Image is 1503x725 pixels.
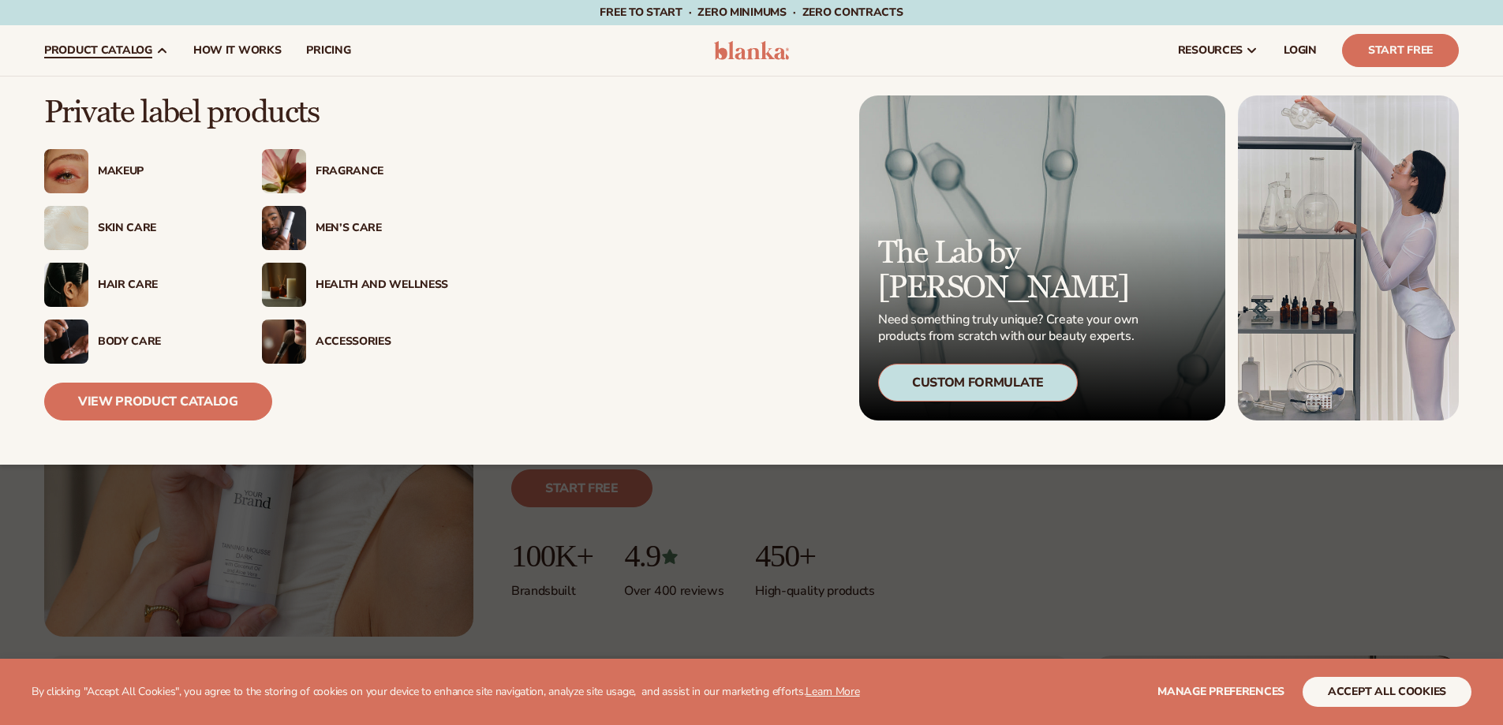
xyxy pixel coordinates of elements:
button: accept all cookies [1303,677,1471,707]
p: Need something truly unique? Create your own products from scratch with our beauty experts. [878,312,1143,345]
div: Hair Care [98,278,230,292]
img: Pink blooming flower. [262,149,306,193]
div: Body Care [98,335,230,349]
a: Female with makeup brush. Accessories [262,320,448,364]
a: Learn More [806,684,859,699]
span: Manage preferences [1157,684,1284,699]
img: logo [714,41,789,60]
div: Fragrance [316,165,448,178]
p: By clicking "Accept All Cookies", you agree to the storing of cookies on your device to enhance s... [32,686,860,699]
a: Female with glitter eye makeup. Makeup [44,149,230,193]
div: Health And Wellness [316,278,448,292]
img: Female with glitter eye makeup. [44,149,88,193]
span: pricing [306,44,350,57]
a: View Product Catalog [44,383,272,420]
a: Male hand applying moisturizer. Body Care [44,320,230,364]
a: Pink blooming flower. Fragrance [262,149,448,193]
a: Microscopic product formula. The Lab by [PERSON_NAME] Need something truly unique? Create your ow... [859,95,1225,420]
span: Free to start · ZERO minimums · ZERO contracts [600,5,903,20]
img: Female in lab with equipment. [1238,95,1459,420]
span: product catalog [44,44,152,57]
div: Makeup [98,165,230,178]
a: Female hair pulled back with clips. Hair Care [44,263,230,307]
img: Female with makeup brush. [262,320,306,364]
div: Custom Formulate [878,364,1078,402]
span: LOGIN [1284,44,1317,57]
span: How It Works [193,44,282,57]
div: Skin Care [98,222,230,235]
span: resources [1178,44,1243,57]
a: How It Works [181,25,294,76]
a: resources [1165,25,1271,76]
img: Cream moisturizer swatch. [44,206,88,250]
a: Cream moisturizer swatch. Skin Care [44,206,230,250]
button: Manage preferences [1157,677,1284,707]
div: Accessories [316,335,448,349]
img: Candles and incense on table. [262,263,306,307]
img: Male holding moisturizer bottle. [262,206,306,250]
a: Start Free [1342,34,1459,67]
p: Private label products [44,95,448,130]
img: Female hair pulled back with clips. [44,263,88,307]
a: LOGIN [1271,25,1329,76]
a: product catalog [32,25,181,76]
a: Candles and incense on table. Health And Wellness [262,263,448,307]
a: pricing [293,25,363,76]
img: Male hand applying moisturizer. [44,320,88,364]
p: The Lab by [PERSON_NAME] [878,236,1143,305]
div: Men’s Care [316,222,448,235]
a: Male holding moisturizer bottle. Men’s Care [262,206,448,250]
